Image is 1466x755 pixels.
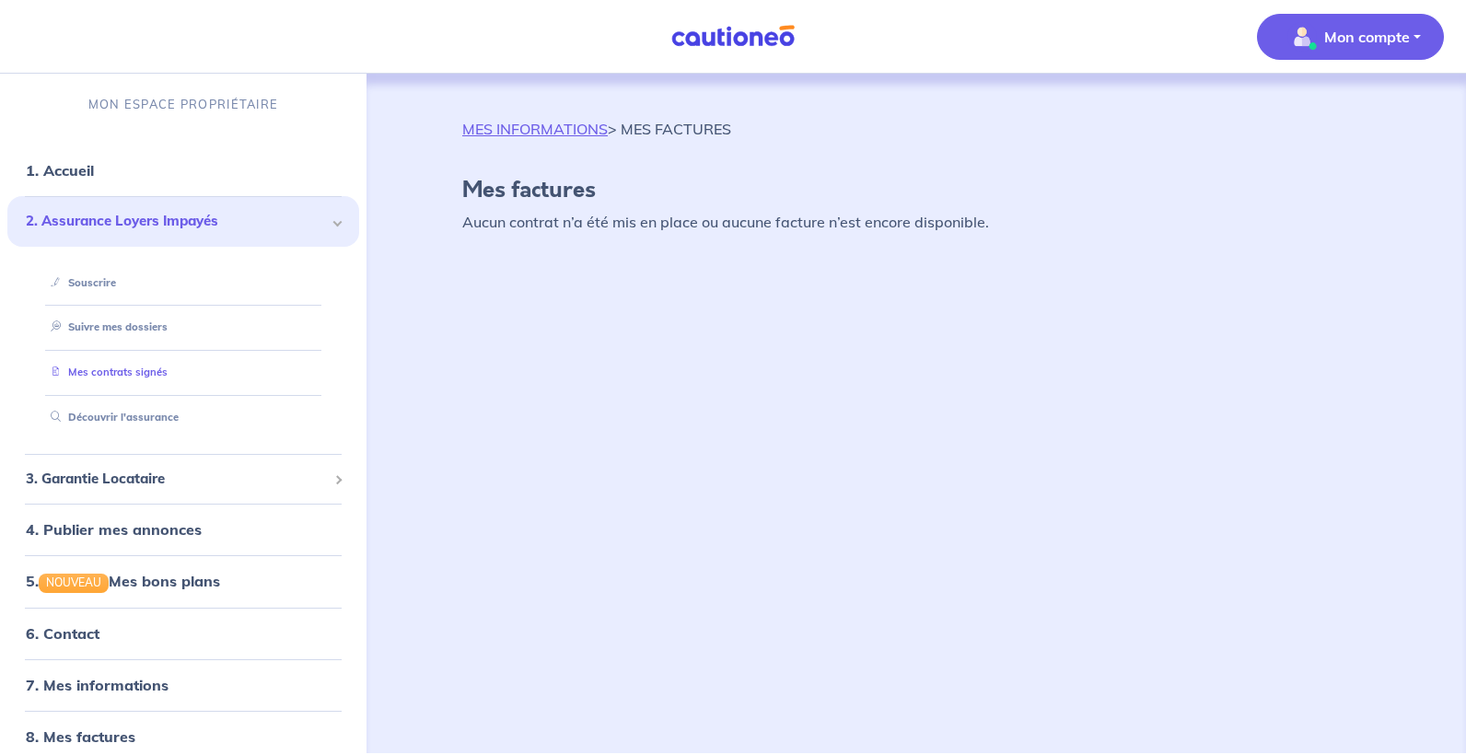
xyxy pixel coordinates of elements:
[462,211,1370,233] p: Aucun contrat n’a été mis en place ou aucune facture n’est encore disponible.
[1324,26,1410,48] p: Mon compte
[26,469,327,490] span: 3. Garantie Locataire
[26,624,99,643] a: 6. Contact
[462,120,608,138] a: MES INFORMATIONS
[7,152,359,189] div: 1. Accueil
[462,118,731,140] p: > MES FACTURES
[7,461,359,497] div: 3. Garantie Locataire
[1257,14,1444,60] button: illu_account_valid_menu.svgMon compte
[29,357,337,388] div: Mes contrats signés
[7,511,359,548] div: 4. Publier mes annonces
[26,572,220,590] a: 5.NOUVEAUMes bons plans
[7,563,359,599] div: 5.NOUVEAUMes bons plans
[26,676,169,694] a: 7. Mes informations
[1287,22,1317,52] img: illu_account_valid_menu.svg
[26,727,135,746] a: 8. Mes factures
[462,177,1370,203] h4: Mes factures
[26,161,94,180] a: 1. Accueil
[43,411,179,424] a: Découvrir l'assurance
[43,366,168,378] a: Mes contrats signés
[29,312,337,343] div: Suivre mes dossiers
[7,196,359,247] div: 2. Assurance Loyers Impayés
[43,276,116,289] a: Souscrire
[26,211,327,232] span: 2. Assurance Loyers Impayés
[26,520,202,539] a: 4. Publier mes annonces
[43,320,168,333] a: Suivre mes dossiers
[29,402,337,433] div: Découvrir l'assurance
[29,268,337,298] div: Souscrire
[664,25,802,48] img: Cautioneo
[7,718,359,755] div: 8. Mes factures
[7,667,359,703] div: 7. Mes informations
[7,615,359,652] div: 6. Contact
[88,96,278,113] p: MON ESPACE PROPRIÉTAIRE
